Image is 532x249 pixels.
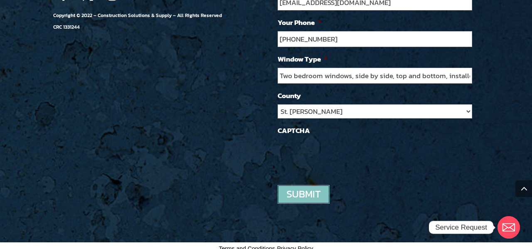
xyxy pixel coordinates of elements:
label: County [278,91,301,100]
span: CRC 1331244 [53,23,80,31]
span: Copyright © 2022 – Construction Solutions & Supply – All Rights Reserved [53,12,222,31]
label: Your Phone [278,18,321,27]
iframe: reCAPTCHA [278,139,404,172]
a: Email [498,216,520,239]
input: Submit [278,185,330,204]
label: CAPTCHA [278,126,310,135]
label: Window Type [278,54,328,64]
